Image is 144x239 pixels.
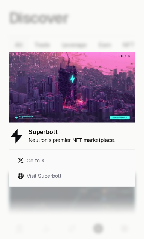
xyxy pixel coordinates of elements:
[28,137,115,143] p: Neutron’s premier NFT marketplace.
[28,129,115,136] div: Superbolt
[9,52,135,123] img: Superbolt preview image
[12,153,132,168] a: Go to X
[12,168,132,184] a: Visit Superbolt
